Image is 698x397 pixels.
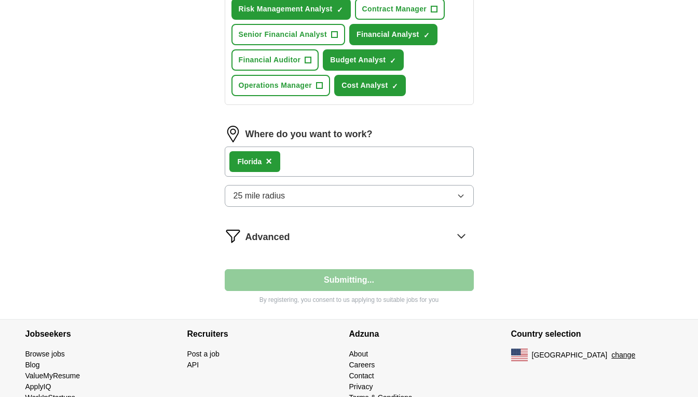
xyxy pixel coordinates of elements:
span: Operations Manager [239,80,312,91]
button: Financial Analyst✓ [349,24,437,45]
a: API [187,361,199,369]
strong: Fl [238,157,244,166]
span: Senior Financial Analyst [239,29,327,40]
button: Senior Financial Analyst [231,24,345,45]
a: Blog [25,361,40,369]
span: Financial Analyst [357,29,419,40]
button: Financial Auditor [231,49,319,71]
span: Cost Analyst [341,80,388,91]
a: About [349,350,368,358]
label: Where do you want to work? [245,127,373,141]
button: 25 mile radius [225,185,474,207]
button: Submitting... [225,269,474,291]
span: [GEOGRAPHIC_DATA] [532,350,608,361]
span: Risk Management Analyst [239,4,333,15]
a: Post a job [187,350,220,358]
img: location.png [225,126,241,142]
span: ✓ [390,57,396,65]
div: orida [238,156,262,167]
button: × [266,154,272,169]
p: By registering, you consent to us applying to suitable jobs for you [225,295,474,305]
a: Contact [349,372,374,380]
span: × [266,155,272,167]
span: Financial Auditor [239,55,301,65]
span: Advanced [245,230,290,244]
img: US flag [511,349,528,361]
span: ✓ [392,82,398,90]
span: Contract Manager [362,4,427,15]
button: Budget Analyst✓ [323,49,404,71]
span: ✓ [423,31,430,39]
h4: Country selection [511,320,673,349]
button: change [611,350,635,361]
a: Privacy [349,382,373,391]
img: filter [225,228,241,244]
button: Operations Manager [231,75,331,96]
span: ✓ [337,6,343,14]
span: Budget Analyst [330,55,386,65]
button: Cost Analyst✓ [334,75,406,96]
span: 25 mile radius [234,190,285,202]
a: ApplyIQ [25,382,51,391]
a: Careers [349,361,375,369]
a: Browse jobs [25,350,65,358]
a: ValueMyResume [25,372,80,380]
